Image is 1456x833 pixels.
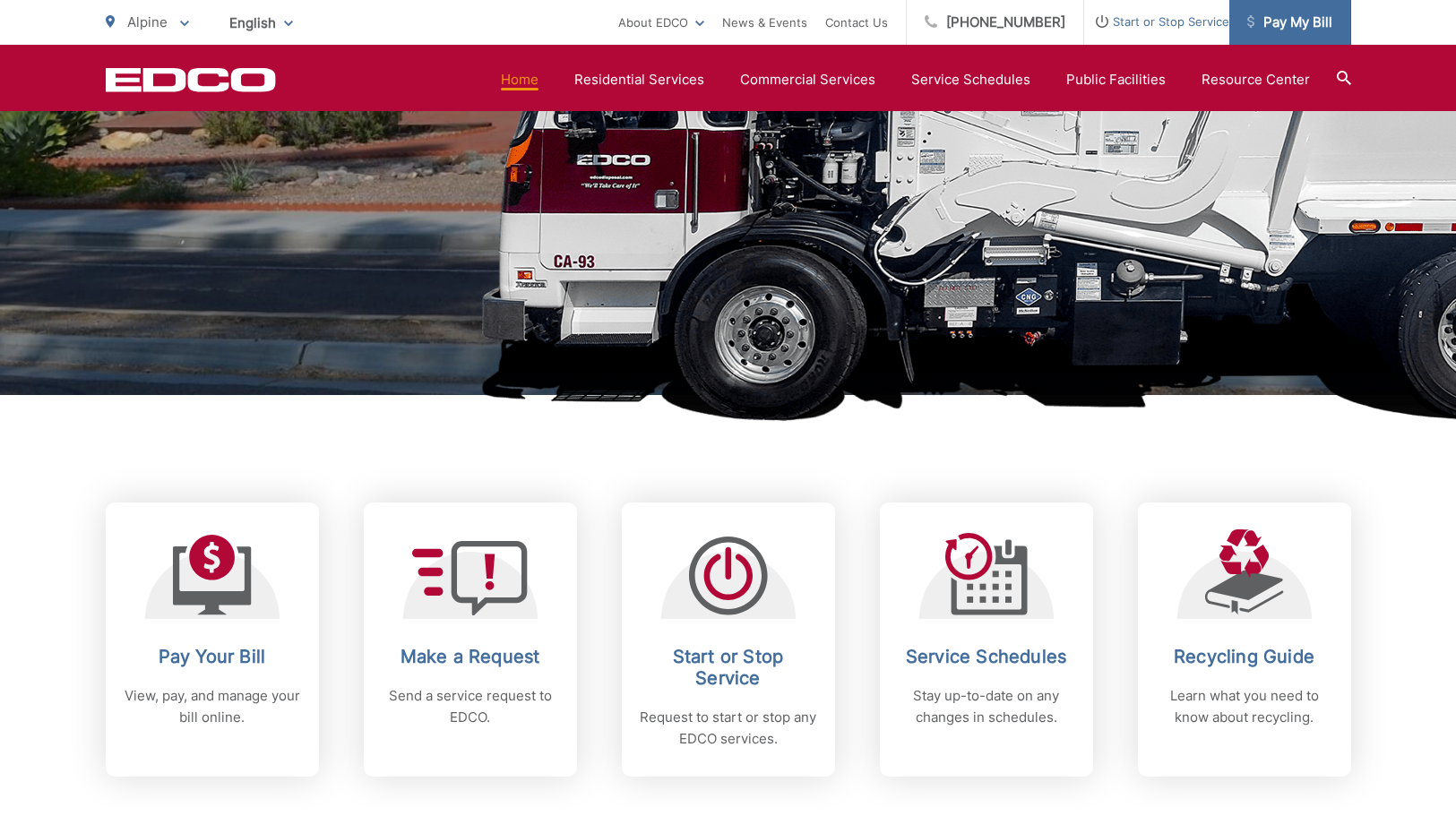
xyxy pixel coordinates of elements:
h2: Pay Your Bill [124,646,301,667]
a: Residential Services [574,69,704,90]
p: Stay up-to-date on any changes in schedules. [898,685,1075,728]
a: Service Schedules [911,69,1030,90]
a: Home [501,69,538,90]
a: About EDCO [618,12,704,33]
a: Contact Us [825,12,888,33]
a: Service Schedules Stay up-to-date on any changes in schedules. [880,502,1093,777]
p: Learn what you need to know about recycling. [1156,685,1333,728]
h2: Recycling Guide [1156,646,1333,667]
p: View, pay, and manage your bill online. [124,685,301,728]
p: Send a service request to EDCO. [382,685,559,728]
h2: Make a Request [382,646,559,667]
span: Alpine [127,13,168,30]
a: Recycling Guide Learn what you need to know about recycling. [1138,502,1351,777]
a: Pay Your Bill View, pay, and manage your bill online. [106,502,319,777]
p: Request to start or stop any EDCO services. [640,707,817,750]
span: Pay My Bill [1247,12,1332,33]
a: Public Facilities [1066,69,1166,90]
a: News & Events [722,12,807,33]
h2: Start or Stop Service [640,646,817,689]
a: Resource Center [1202,69,1310,90]
h2: Service Schedules [898,646,1075,667]
a: Commercial Services [740,69,875,90]
span: English [216,7,306,39]
a: EDCD logo. Return to the homepage. [106,67,276,92]
a: Make a Request Send a service request to EDCO. [364,502,577,777]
